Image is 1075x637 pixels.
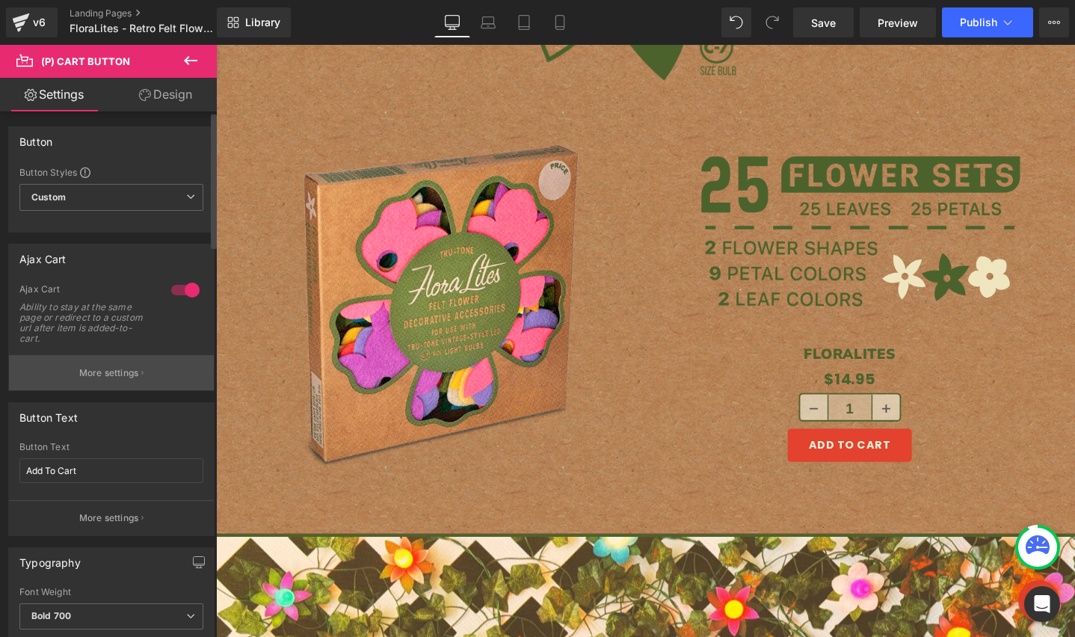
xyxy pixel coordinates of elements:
[845,564,888,607] img: Chat Button
[79,366,139,380] p: More settings
[111,78,220,111] a: Design
[960,16,997,28] span: Publish
[542,7,578,37] a: Mobile
[811,15,836,31] span: Save
[860,7,936,37] a: Preview
[41,55,130,67] span: (P) Cart Button
[70,7,241,19] a: Landing Pages
[19,283,156,299] div: Ajax Cart
[721,7,751,37] button: Undo
[70,22,213,34] span: FloraLites - Retro Felt Flowers for use with Tru-Tone LED light bulbs
[19,548,81,569] div: Typography
[602,404,733,439] button: Add To Cart
[1039,7,1069,37] button: More
[19,127,52,148] div: Button
[1024,586,1060,622] div: Open Intercom Messenger
[757,7,787,37] button: Redo
[470,7,506,37] a: Laptop
[942,7,1033,37] button: Publish
[19,442,203,452] div: Button Text
[19,166,203,178] div: Button Styles
[619,317,716,335] a: FloraLites
[506,7,542,37] a: Tablet
[19,403,78,424] div: Button Text
[484,108,851,282] img: 25 Flower sets - 2 flower shapes, 9 petal colors, 2 leaf colors
[9,355,214,390] button: More settings
[245,16,280,29] span: Library
[845,564,888,607] div: Chat widget toggle
[641,338,694,366] span: $14.95
[19,587,203,597] div: Font Weight
[64,101,410,447] img: Tru-Tone FloraLites in vintage-style packaging
[19,244,67,265] div: Ajax Cart
[30,13,49,32] div: v6
[9,500,214,535] button: More settings
[434,7,470,37] a: Desktop
[79,511,139,525] p: More settings
[217,7,291,37] a: New Library
[31,191,66,204] b: Custom
[19,302,154,344] div: Ability to stay at the same page or redirect to a custom url after item is added-to-cart.
[6,7,58,37] a: v6
[31,610,71,621] b: Bold 700
[878,15,918,31] span: Preview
